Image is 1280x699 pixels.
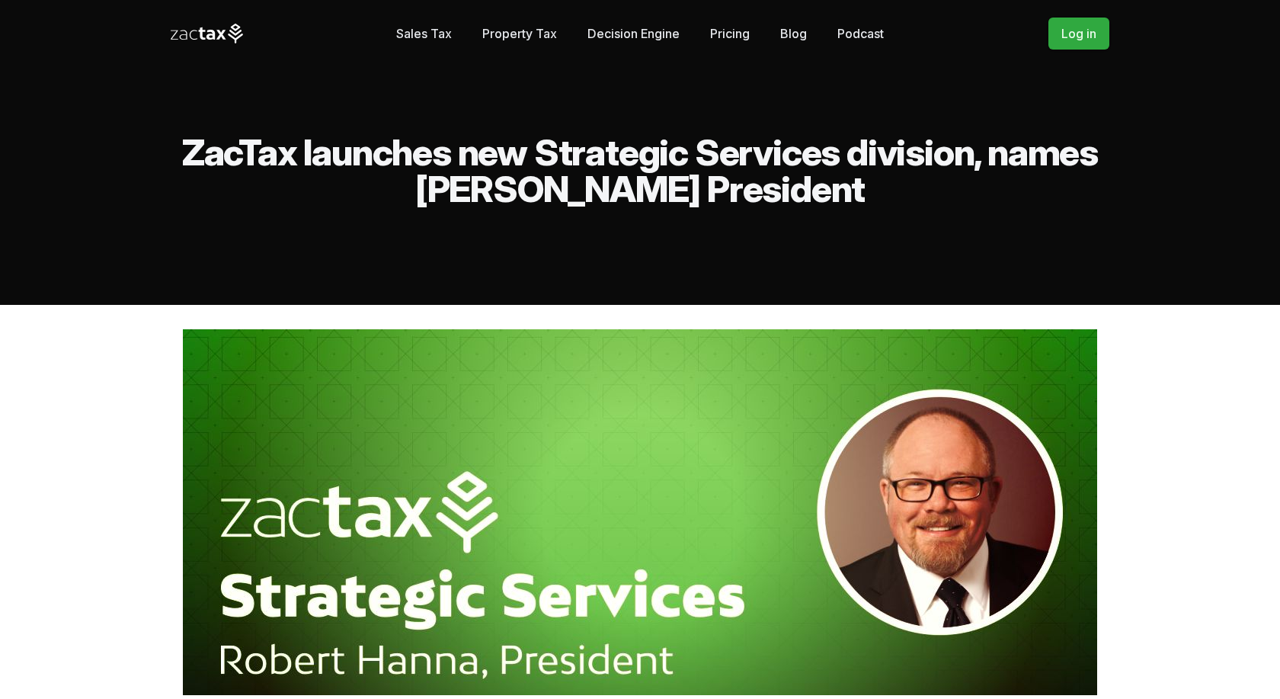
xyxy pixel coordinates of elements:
[396,18,452,49] a: Sales Tax
[1048,18,1109,50] a: Log in
[171,134,1109,207] h2: ZacTax launches new Strategic Services division, names [PERSON_NAME] President
[587,18,680,49] a: Decision Engine
[710,18,750,49] a: Pricing
[837,18,884,49] a: Podcast
[780,18,807,49] a: Blog
[183,329,1097,695] img: hanna-strategic-services.jpg
[482,18,557,49] a: Property Tax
